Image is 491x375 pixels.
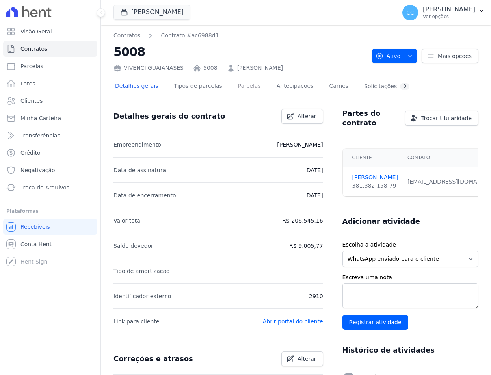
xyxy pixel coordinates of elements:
[396,2,491,24] button: CC [PERSON_NAME] Ver opções
[20,184,69,191] span: Troca de Arquivos
[236,76,262,97] a: Parcelas
[113,354,193,364] h3: Correções e atrasos
[20,114,61,122] span: Minha Carteira
[289,241,323,251] p: R$ 9.005,77
[438,52,472,60] span: Mais opções
[3,24,97,39] a: Visão Geral
[237,64,283,72] a: [PERSON_NAME]
[3,76,97,91] a: Lotes
[3,41,97,57] a: Contratos
[352,173,398,182] a: [PERSON_NAME]
[421,114,472,122] span: Trocar titularidade
[3,180,97,195] a: Troca de Arquivos
[113,140,161,149] p: Empreendimento
[304,191,323,200] p: [DATE]
[113,266,170,276] p: Tipo de amortização
[405,111,478,126] a: Trocar titularidade
[3,110,97,126] a: Minha Carteira
[3,128,97,143] a: Transferências
[113,76,160,97] a: Detalhes gerais
[422,49,478,63] a: Mais opções
[113,216,142,225] p: Valor total
[342,345,435,355] h3: Histórico de atividades
[20,45,47,53] span: Contratos
[352,182,398,190] div: 381.382.158-79
[298,355,316,363] span: Alterar
[20,97,43,105] span: Clientes
[20,80,35,87] span: Lotes
[6,206,94,216] div: Plataformas
[263,318,323,325] a: Abrir portal do cliente
[343,149,403,167] th: Cliente
[304,165,323,175] p: [DATE]
[113,32,366,40] nav: Breadcrumb
[309,291,323,301] p: 2910
[3,58,97,74] a: Parcelas
[298,112,316,120] span: Alterar
[406,10,414,15] span: CC
[342,241,478,249] label: Escolha a atividade
[113,64,184,72] div: VIVENCI GUAIANASES
[3,219,97,235] a: Recebíveis
[281,351,323,366] a: Alterar
[20,223,50,231] span: Recebíveis
[20,240,52,248] span: Conta Hent
[3,162,97,178] a: Negativação
[275,76,315,97] a: Antecipações
[342,109,399,128] h3: Partes do contrato
[282,216,323,225] p: R$ 206.545,16
[3,93,97,109] a: Clientes
[113,5,190,20] button: [PERSON_NAME]
[364,83,409,90] div: Solicitações
[342,273,478,282] label: Escreva uma nota
[203,64,218,72] a: 5008
[423,13,475,20] p: Ver opções
[363,76,411,97] a: Solicitações0
[113,291,171,301] p: Identificador externo
[342,217,420,226] h3: Adicionar atividade
[20,166,55,174] span: Negativação
[161,32,219,40] a: Contrato #ac6988d1
[113,165,166,175] p: Data de assinatura
[20,62,43,70] span: Parcelas
[20,149,41,157] span: Crédito
[400,83,409,90] div: 0
[277,140,323,149] p: [PERSON_NAME]
[3,236,97,252] a: Conta Hent
[113,32,219,40] nav: Breadcrumb
[113,241,153,251] p: Saldo devedor
[3,145,97,161] a: Crédito
[113,32,140,40] a: Contratos
[423,6,475,13] p: [PERSON_NAME]
[20,28,52,35] span: Visão Geral
[281,109,323,124] a: Alterar
[113,191,176,200] p: Data de encerramento
[20,132,60,139] span: Transferências
[372,49,417,63] button: Ativo
[342,315,408,330] input: Registrar atividade
[113,43,366,61] h2: 5008
[327,76,350,97] a: Carnês
[113,317,159,326] p: Link para cliente
[376,49,401,63] span: Ativo
[113,111,225,121] h3: Detalhes gerais do contrato
[173,76,224,97] a: Tipos de parcelas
